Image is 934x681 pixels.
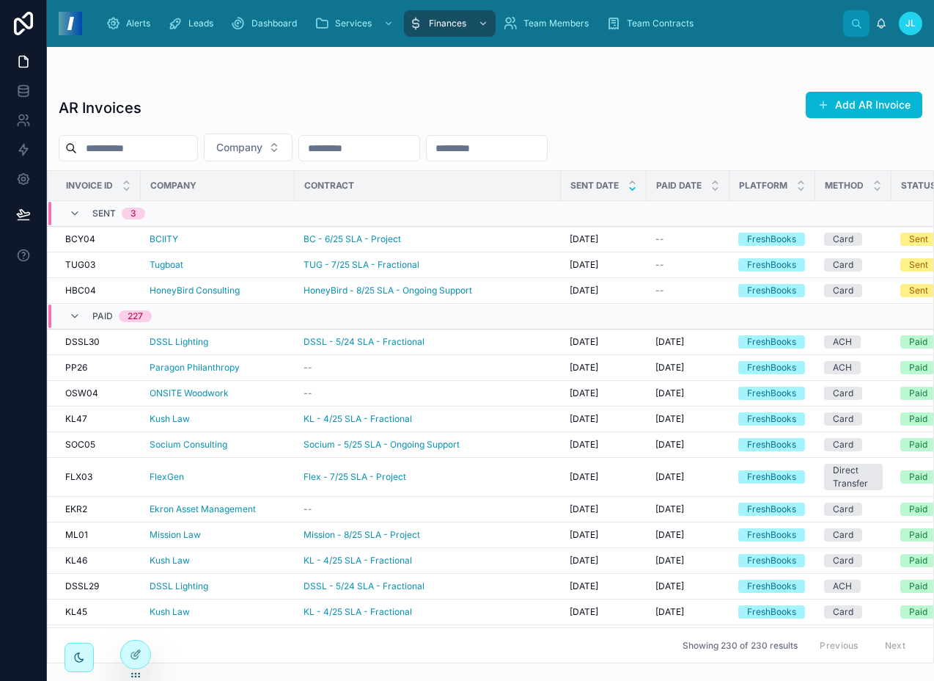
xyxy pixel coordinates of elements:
[909,258,928,272] div: Sent
[304,439,552,451] a: Socium - 5/25 SLA - Ongoing Support
[304,362,312,374] span: --
[905,18,916,29] span: JL
[570,503,598,515] span: [DATE]
[909,554,927,567] div: Paid
[570,555,638,567] a: [DATE]
[150,580,286,592] a: DSSL Lighting
[747,580,796,593] div: FreshBooks
[150,259,286,271] a: Tugboat
[655,413,721,425] a: [DATE]
[150,387,286,399] a: ONSITE Woodwork
[738,335,806,349] a: FreshBooks
[65,233,132,245] a: BCY04
[570,471,638,483] a: [DATE]
[126,18,150,29] span: Alerts
[150,285,240,296] a: HoneyBird Consulting
[833,503,853,516] div: Card
[304,471,406,483] span: Flex - 7/25 SLA - Project
[655,259,664,271] span: --
[150,471,184,483] a: FlexGen
[825,180,864,192] span: Method
[130,208,136,219] div: 3
[523,18,589,29] span: Team Members
[738,580,806,593] a: FreshBooks
[150,362,286,374] a: Paragon Philanthropy
[304,387,552,399] a: --
[65,471,132,483] a: FLX03
[570,387,598,399] span: [DATE]
[655,439,721,451] a: [DATE]
[570,580,638,592] a: [DATE]
[65,503,132,515] a: EKR2
[909,387,927,400] div: Paid
[304,413,412,425] span: KL - 4/25 SLA - Fractional
[909,580,927,593] div: Paid
[655,580,684,592] span: [DATE]
[655,580,721,592] a: [DATE]
[656,180,702,192] span: Paid Date
[65,606,87,618] span: KL45
[739,180,787,192] span: Platform
[65,471,92,483] span: FLX03
[59,98,141,118] h1: AR Invoices
[304,503,552,515] a: --
[304,233,401,245] a: BC - 6/25 SLA - Project
[655,606,721,618] a: [DATE]
[833,580,852,593] div: ACH
[65,336,100,348] span: DSSL30
[304,606,412,618] a: KL - 4/25 SLA - Fractional
[570,555,598,567] span: [DATE]
[65,529,88,541] span: ML01
[570,336,638,348] a: [DATE]
[655,387,721,399] a: [DATE]
[570,387,638,399] a: [DATE]
[150,233,286,245] a: BCIITY
[150,259,183,271] span: Tugboat
[833,438,853,451] div: Card
[65,580,132,592] a: DSSL29
[304,259,552,271] a: TUG - 7/25 SLA - Fractional
[150,233,178,245] a: BCIITY
[204,134,293,161] button: Select Button
[304,285,472,296] span: HoneyBird - 8/25 SLA - Ongoing Support
[150,336,208,348] a: DSSL Lighting
[570,580,598,592] span: [DATE]
[150,529,201,541] span: Mission Law
[833,387,853,400] div: Card
[101,10,161,37] a: Alerts
[824,387,883,400] a: Card
[66,180,113,192] span: Invoice ID
[747,438,796,451] div: FreshBooks
[65,529,132,541] a: ML01
[570,285,598,296] span: [DATE]
[806,92,922,118] button: Add AR Invoice
[304,439,460,451] span: Socium - 5/25 SLA - Ongoing Support
[304,336,424,348] span: DSSL - 5/24 SLA - Fractional
[304,555,412,567] span: KL - 4/25 SLA - Fractional
[655,503,684,515] span: [DATE]
[570,362,598,374] span: [DATE]
[150,503,256,515] a: Ekron Asset Management
[304,555,552,567] a: KL - 4/25 SLA - Fractional
[150,439,227,451] a: Socium Consulting
[65,555,87,567] span: KL46
[655,233,664,245] span: --
[747,470,796,484] div: FreshBooks
[304,233,552,245] a: BC - 6/25 SLA - Project
[655,362,721,374] a: [DATE]
[738,605,806,619] a: FreshBooks
[655,529,684,541] span: [DATE]
[655,336,721,348] a: [DATE]
[824,335,883,349] a: ACH
[824,258,883,272] a: Card
[304,362,552,374] a: --
[747,284,796,297] div: FreshBooks
[65,606,132,618] a: KL45
[833,412,853,426] div: Card
[150,439,286,451] a: Socium Consulting
[150,413,190,425] a: Kush Law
